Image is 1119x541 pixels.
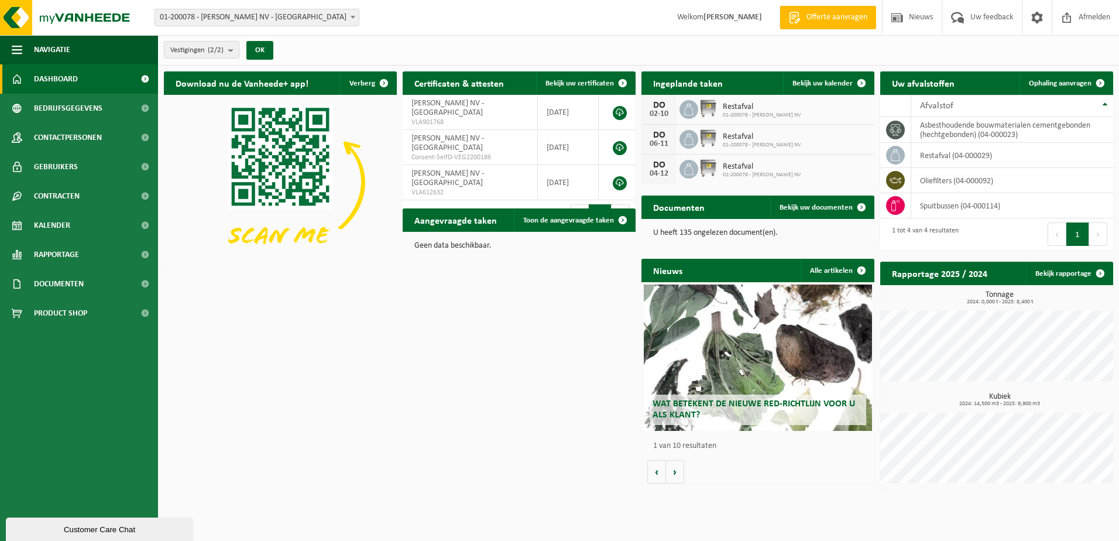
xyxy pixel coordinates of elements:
[801,259,873,282] a: Alle artikelen
[886,393,1113,407] h3: Kubiek
[246,41,273,60] button: OK
[170,42,224,59] span: Vestigingen
[340,71,396,95] button: Verberg
[1029,80,1091,87] span: Ophaling aanvragen
[723,102,801,112] span: Restafval
[545,80,614,87] span: Bekijk uw certificaten
[880,262,999,285] h2: Rapportage 2025 / 2024
[164,71,320,94] h2: Download nu de Vanheede+ app!
[911,168,1113,193] td: oliefilters (04-000092)
[538,130,598,165] td: [DATE]
[770,196,873,219] a: Bekijk uw documenten
[538,165,598,200] td: [DATE]
[792,80,853,87] span: Bekijk uw kalender
[411,153,528,162] span: Consent-SelfD-VEG2200186
[703,13,762,22] strong: [PERSON_NAME]
[34,152,78,182] span: Gebruikers
[666,460,684,484] button: Volgende
[6,515,195,541] iframe: chat widget
[920,101,953,111] span: Afvalstof
[723,112,801,119] span: 01-200078 - [PERSON_NAME] NV
[514,208,634,232] a: Toon de aangevraagde taken
[886,401,1113,407] span: 2024: 14,500 m3 - 2025: 9,900 m3
[1020,71,1112,95] a: Ophaling aanvragen
[164,41,239,59] button: Vestigingen(2/2)
[155,9,359,26] span: 01-200078 - VANCRAEYNEST NV - MOORSELE
[349,80,375,87] span: Verberg
[414,242,624,250] p: Geen data beschikbaar.
[538,95,598,130] td: [DATE]
[641,71,734,94] h2: Ingeplande taken
[641,196,716,218] h2: Documenten
[34,182,80,211] span: Contracten
[780,204,853,211] span: Bekijk uw documenten
[647,460,666,484] button: Vorige
[1066,222,1089,246] button: 1
[647,140,671,148] div: 06-11
[886,291,1113,305] h3: Tonnage
[411,118,528,127] span: VLA901768
[641,259,694,282] h2: Nieuws
[403,71,516,94] h2: Certificaten & attesten
[698,128,718,148] img: WB-1100-GAL-GY-02
[647,160,671,170] div: DO
[1089,222,1107,246] button: Next
[911,117,1113,143] td: asbesthoudende bouwmaterialen cementgebonden (hechtgebonden) (04-000023)
[523,217,614,224] span: Toon de aangevraagde taken
[886,299,1113,305] span: 2024: 0,000 t - 2025: 8,400 t
[34,269,84,299] span: Documenten
[34,123,102,152] span: Contactpersonen
[647,101,671,110] div: DO
[34,35,70,64] span: Navigatie
[886,221,959,247] div: 1 tot 4 van 4 resultaten
[653,442,869,450] p: 1 van 10 resultaten
[647,170,671,178] div: 04-12
[780,6,876,29] a: Offerte aanvragen
[723,162,801,172] span: Restafval
[208,46,224,54] count: (2/2)
[34,240,79,269] span: Rapportage
[536,71,634,95] a: Bekijk uw certificaten
[653,399,855,420] span: Wat betekent de nieuwe RED-richtlijn voor u als klant?
[411,188,528,197] span: VLA612632
[723,172,801,179] span: 01-200078 - [PERSON_NAME] NV
[783,71,873,95] a: Bekijk uw kalender
[403,208,509,231] h2: Aangevraagde taken
[644,285,872,431] a: Wat betekent de nieuwe RED-richtlijn voor u als klant?
[411,134,484,152] span: [PERSON_NAME] NV - [GEOGRAPHIC_DATA]
[647,110,671,118] div: 02-10
[164,95,397,270] img: Download de VHEPlus App
[911,143,1113,168] td: restafval (04-000029)
[698,98,718,118] img: WB-1100-GAL-GY-02
[647,131,671,140] div: DO
[34,64,78,94] span: Dashboard
[411,99,484,117] span: [PERSON_NAME] NV - [GEOGRAPHIC_DATA]
[804,12,870,23] span: Offerte aanvragen
[880,71,966,94] h2: Uw afvalstoffen
[34,94,102,123] span: Bedrijfsgegevens
[1026,262,1112,285] a: Bekijk rapportage
[653,229,863,237] p: U heeft 135 ongelezen document(en).
[411,169,484,187] span: [PERSON_NAME] NV - [GEOGRAPHIC_DATA]
[1048,222,1066,246] button: Previous
[723,132,801,142] span: Restafval
[698,158,718,178] img: WB-1100-GAL-GY-02
[34,211,70,240] span: Kalender
[723,142,801,149] span: 01-200078 - [PERSON_NAME] NV
[34,299,87,328] span: Product Shop
[911,193,1113,218] td: spuitbussen (04-000114)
